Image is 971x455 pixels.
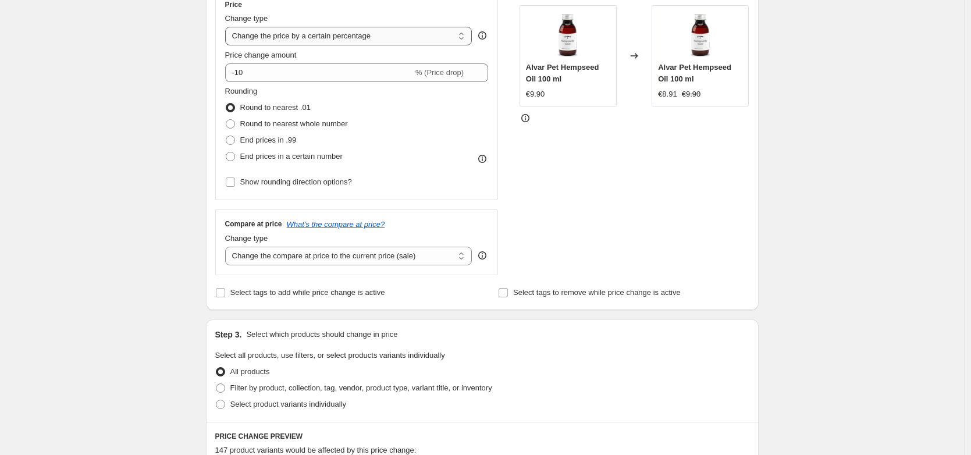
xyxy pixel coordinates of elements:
span: 147 product variants would be affected by this price change: [215,446,417,454]
div: €8.91 [658,88,677,100]
span: Change type [225,234,268,243]
span: End prices in a certain number [240,152,343,161]
span: Alvar Pet Hempseed Oil 100 ml [658,63,731,83]
strike: €9.90 [682,88,701,100]
span: Round to nearest whole number [240,119,348,128]
span: Change type [225,14,268,23]
span: % (Price drop) [415,68,464,77]
img: hemp_oil_square_a644b1ad-a19d-4710-bb90-5b862002155f_80x.png [677,12,724,58]
span: All products [230,367,270,376]
span: Select all products, use filters, or select products variants individually [215,351,445,360]
input: -15 [225,63,413,82]
img: hemp_oil_square_a644b1ad-a19d-4710-bb90-5b862002155f_80x.png [545,12,591,58]
span: Rounding [225,87,258,95]
p: Select which products should change in price [246,329,397,340]
button: What's the compare at price? [287,220,385,229]
span: Show rounding direction options? [240,177,352,186]
span: Round to nearest .01 [240,103,311,112]
span: Select product variants individually [230,400,346,408]
span: Alvar Pet Hempseed Oil 100 ml [526,63,599,83]
span: Select tags to add while price change is active [230,288,385,297]
span: Price change amount [225,51,297,59]
span: Filter by product, collection, tag, vendor, product type, variant title, or inventory [230,383,492,392]
h6: PRICE CHANGE PREVIEW [215,432,749,441]
h3: Compare at price [225,219,282,229]
span: End prices in .99 [240,136,297,144]
div: €9.90 [526,88,545,100]
div: help [476,250,488,261]
div: help [476,30,488,41]
h2: Step 3. [215,329,242,340]
span: Select tags to remove while price change is active [513,288,681,297]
